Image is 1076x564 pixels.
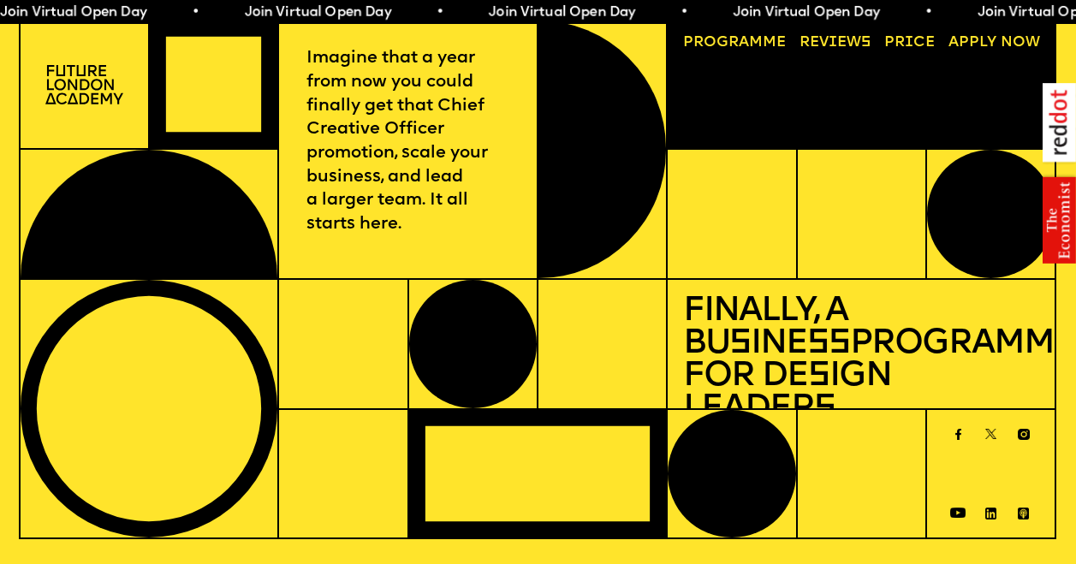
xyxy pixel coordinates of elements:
[814,392,835,426] span: s
[683,295,1040,426] h1: Finally, a Bu ine Programme for De ign Leader
[808,359,829,394] span: s
[948,35,959,50] span: A
[729,327,751,361] span: s
[792,28,877,58] a: Reviews
[877,28,942,58] a: Price
[681,6,688,20] span: •
[924,6,932,20] span: •
[192,6,199,20] span: •
[306,47,510,236] p: Imagine that a year from now you could finally get that Chief Creative Officer promotion, scale y...
[807,327,850,361] span: ss
[739,35,749,50] span: a
[436,6,443,20] span: •
[675,28,793,58] a: Programme
[941,28,1047,58] a: Apply now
